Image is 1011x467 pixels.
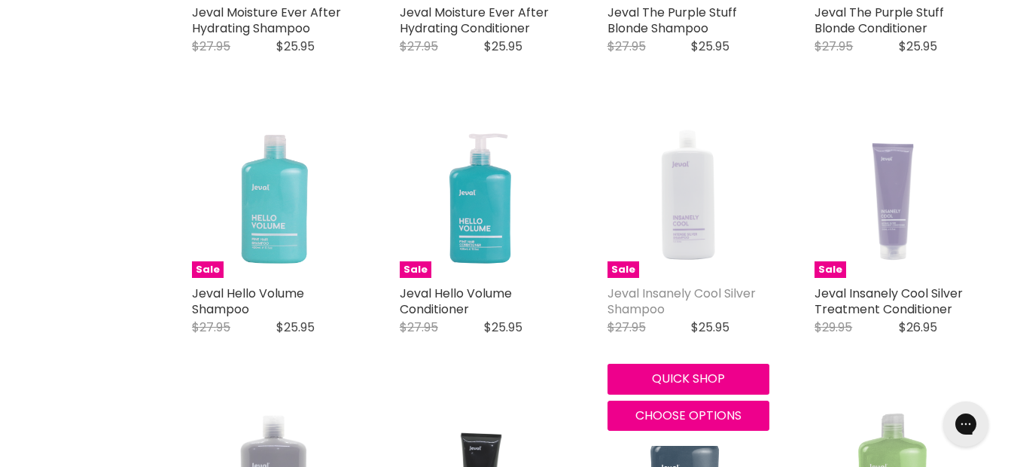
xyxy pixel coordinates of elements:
[192,319,230,336] span: $27.95
[691,319,729,336] span: $25.95
[484,319,522,336] span: $25.95
[400,319,438,336] span: $27.95
[276,319,315,336] span: $25.95
[635,407,742,424] span: Choose options
[899,38,937,55] span: $25.95
[608,261,639,279] span: Sale
[691,38,729,55] span: $25.95
[815,116,977,279] a: Jeval Insanely Cool Silver Treatment Conditioner Jeval Insanely Cool Silver Treatment Conditioner...
[815,285,963,318] a: Jeval Insanely Cool Silver Treatment Conditioner
[815,261,846,279] span: Sale
[221,116,327,279] img: Jeval Hello Volume Shampoo
[608,4,737,37] a: Jeval The Purple Stuff Blonde Shampoo
[936,396,996,452] iframe: Gorgias live chat messenger
[192,38,230,55] span: $27.95
[608,116,770,279] img: Jeval Insanely Cool Silver Shampoo
[276,38,315,55] span: $25.95
[192,285,304,318] a: Jeval Hello Volume Shampoo
[400,261,431,279] span: Sale
[608,285,756,318] a: Jeval Insanely Cool Silver Shampoo
[608,116,770,279] a: Jeval Insanely Cool Silver Shampoo Jeval Insanely Cool Silver Shampoo Sale
[400,38,438,55] span: $27.95
[192,116,355,279] a: Jeval Hello Volume Shampoo Jeval Hello Volume Shampoo Sale
[421,116,541,279] img: Jeval Hello Volume Conditioner
[400,285,512,318] a: Jeval Hello Volume Conditioner
[608,364,770,394] button: Quick shop
[899,319,937,336] span: $26.95
[608,401,770,431] button: Choose options
[815,4,944,37] a: Jeval The Purple Stuff Blonde Conditioner
[608,38,646,55] span: $27.95
[400,116,562,279] a: Jeval Hello Volume Conditioner Jeval Hello Volume Conditioner Sale
[484,38,522,55] span: $25.95
[608,319,646,336] span: $27.95
[192,4,341,37] a: Jeval Moisture Ever After Hydrating Shampoo
[192,261,224,279] span: Sale
[815,319,852,336] span: $29.95
[400,4,549,37] a: Jeval Moisture Ever After Hydrating Conditioner
[815,38,853,55] span: $27.95
[815,116,977,279] img: Jeval Insanely Cool Silver Treatment Conditioner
